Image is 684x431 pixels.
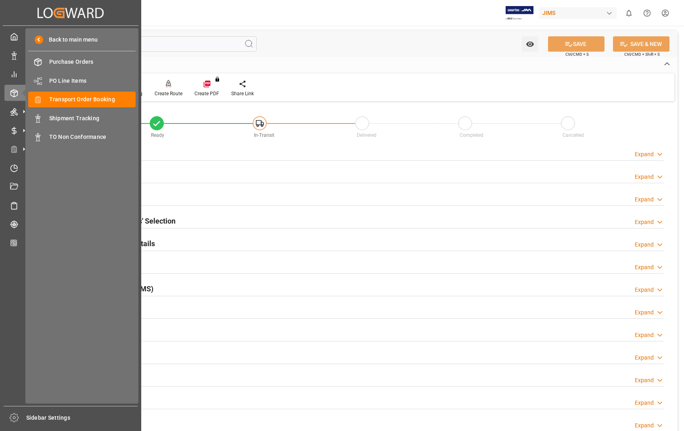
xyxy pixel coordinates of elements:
[28,54,136,70] a: Purchase Orders
[635,399,654,407] div: Expand
[49,95,136,104] span: Transport Order Booking
[635,421,654,430] div: Expand
[28,129,136,145] a: TO Non Conformance
[506,6,533,20] img: Exertis%20JAM%20-%20Email%20Logo.jpg_1722504956.jpg
[620,4,638,22] button: show 0 new notifications
[635,173,654,181] div: Expand
[624,51,660,57] span: Ctrl/CMD + Shift + S
[357,132,377,138] span: Delivered
[155,90,182,97] div: Create Route
[460,132,483,138] span: Completed
[151,132,164,138] span: Ready
[638,4,656,22] button: Help Center
[28,73,136,88] a: PO Line Items
[635,150,654,159] div: Expand
[49,114,136,123] span: Shipment Tracking
[43,36,98,44] span: Back to main menu
[4,47,137,63] a: Data Management
[49,77,136,85] span: PO Line Items
[635,263,654,272] div: Expand
[4,197,137,213] a: Sailing Schedules
[539,5,620,21] button: JIMS
[565,51,589,57] span: Ctrl/CMD + S
[635,195,654,204] div: Expand
[635,308,654,317] div: Expand
[4,179,137,195] a: Document Management
[4,66,137,82] a: My Reports
[635,286,654,294] div: Expand
[635,331,654,339] div: Expand
[635,376,654,385] div: Expand
[254,132,274,138] span: In-Transit
[26,414,138,422] span: Sidebar Settings
[37,36,257,52] input: Search Fields
[28,92,136,107] a: Transport Order Booking
[613,36,669,52] button: SAVE & NEW
[231,90,254,97] div: Share Link
[4,160,137,176] a: Timeslot Management V2
[539,7,617,19] div: JIMS
[49,58,136,66] span: Purchase Orders
[635,354,654,362] div: Expand
[28,110,136,126] a: Shipment Tracking
[4,235,137,251] a: CO2 Calculator
[4,216,137,232] a: Tracking Shipment
[635,241,654,249] div: Expand
[4,29,137,44] a: My Cockpit
[635,218,654,226] div: Expand
[548,36,605,52] button: SAVE
[563,132,584,138] span: Cancelled
[522,36,538,52] button: open menu
[49,133,136,141] span: TO Non Conformance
